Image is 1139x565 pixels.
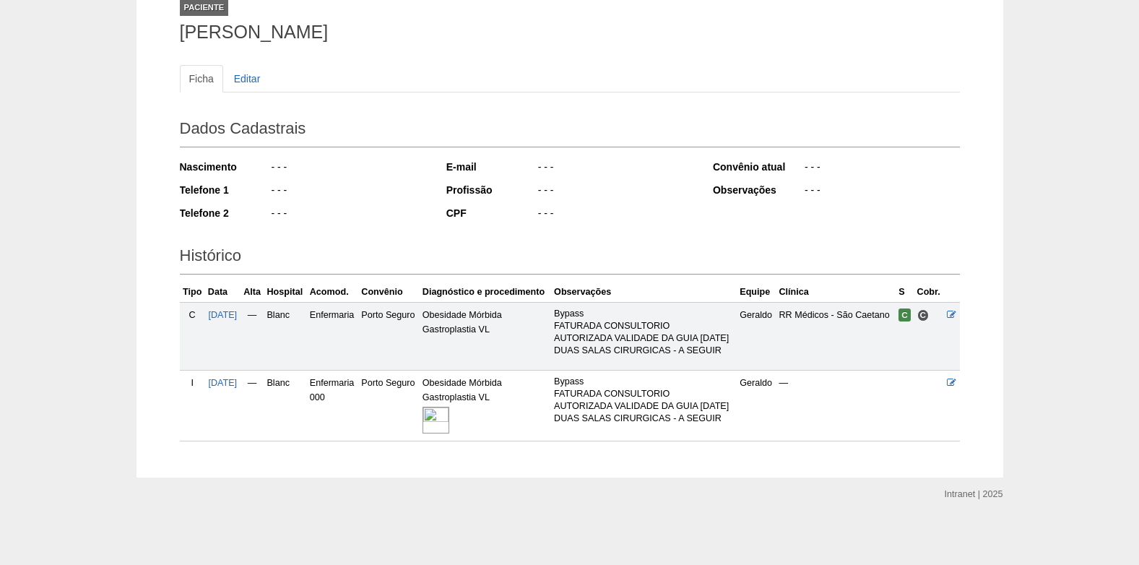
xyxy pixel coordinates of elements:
h2: Histórico [180,241,960,275]
div: CPF [446,206,537,220]
th: Alta [241,282,264,303]
a: Ficha [180,65,223,92]
div: - - - [803,160,960,178]
th: S [896,282,914,303]
th: Clínica [776,282,896,303]
td: Enfermaria 000 [307,371,359,441]
th: Convênio [358,282,420,303]
div: C [183,308,202,322]
span: Confirmada [898,309,911,322]
th: Observações [551,282,737,303]
div: Profissão [446,183,537,197]
td: Obesidade Mórbida Gastroplastia VL [420,302,551,370]
p: Bypass FATURADA CONSULTORIO AUTORIZADA VALIDADE DA GUIA [DATE] DUAS SALAS CIRURGICAS - A SEGUIR [554,376,734,425]
div: - - - [537,206,693,224]
div: I [183,376,202,390]
div: Telefone 2 [180,206,270,220]
div: Observações [713,183,803,197]
td: RR Médicos - São Caetano [776,302,896,370]
a: Editar [225,65,270,92]
th: Tipo [180,282,205,303]
div: - - - [270,183,427,201]
div: - - - [537,183,693,201]
td: Enfermaria [307,302,359,370]
td: Geraldo [737,302,776,370]
span: Consultório [917,309,930,322]
div: - - - [270,206,427,224]
td: — [776,371,896,441]
h2: Dados Cadastrais [180,114,960,147]
td: Geraldo [737,371,776,441]
div: - - - [537,160,693,178]
th: Hospital [264,282,306,303]
th: Equipe [737,282,776,303]
div: - - - [803,183,960,201]
div: Convênio atual [713,160,803,174]
td: Obesidade Mórbida Gastroplastia VL [420,371,551,441]
td: — [241,371,264,441]
div: Nascimento [180,160,270,174]
td: Porto Seguro [358,302,420,370]
td: Porto Seguro [358,371,420,441]
td: Blanc [264,371,306,441]
th: Cobr. [914,282,944,303]
div: - - - [270,160,427,178]
th: Data [205,282,241,303]
th: Acomod. [307,282,359,303]
th: Diagnóstico e procedimento [420,282,551,303]
div: Telefone 1 [180,183,270,197]
a: [DATE] [208,310,237,320]
td: — [241,302,264,370]
a: [DATE] [208,378,237,388]
div: E-mail [446,160,537,174]
h1: [PERSON_NAME] [180,23,960,41]
td: Blanc [264,302,306,370]
p: Bypass FATURADA CONSULTORIO AUTORIZADA VALIDADE DA GUIA [DATE] DUAS SALAS CIRURGICAS - A SEGUIR [554,308,734,357]
div: Intranet | 2025 [945,487,1003,501]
